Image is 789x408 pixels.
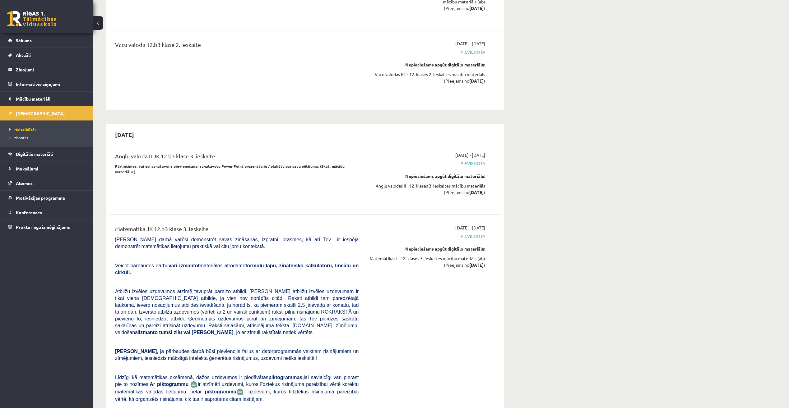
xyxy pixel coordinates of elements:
[368,246,485,252] div: Nepieciešams apgūt digitālo materiālu:
[169,263,200,268] b: vari izmantot
[8,48,86,62] a: Aktuāli
[139,330,158,335] b: izmanto
[115,237,359,249] span: [PERSON_NAME] darbā varēsi demonstrēt savas zināšanas, izpratni, prasmes, kā arī Tev ir iespēja d...
[16,38,32,43] span: Sākums
[16,62,86,77] legend: Ziņojumi
[368,183,485,196] div: Angļu valodas II - 12. klases 3. ieskaites mācību materiāls (Pieejams no )
[16,195,65,201] span: Motivācijas programma
[115,349,359,361] span: , ja pārbaudes darbā būsi pievienojis failus ar datorprogrammās veiktiem risinājumiem un zīmējumi...
[8,205,86,220] a: Konferences
[368,61,485,68] div: Nepieciešams apgūt digitālo materiālu:
[236,388,244,396] img: wKvN42sLe3LLwAAAABJRU5ErkJggg==
[8,191,86,205] a: Motivācijas programma
[197,389,236,394] b: ar piktogrammu
[8,161,86,176] a: Maksājumi
[368,255,485,268] div: Matemātikas I - 12. klases 3. ieskaites mācību materiāls (ab) (Pieejams no )
[115,375,359,387] span: Līdzīgi kā matemātikas eksāmenā, dažos uzdevumos ir piedāvātas lai savlaicīgi vari pierast pie to...
[368,160,485,167] span: Pievienota
[8,106,86,120] a: [DEMOGRAPHIC_DATA]
[115,263,359,275] span: Veicot pārbaudes darbu materiālos atrodamo
[455,152,485,158] span: [DATE] - [DATE]
[368,173,485,179] div: Nepieciešams apgūt digitālo materiālu:
[115,289,359,335] span: Atbilžu izvēles uzdevumos atzīmē tavuprāt pareizo atbildi. [PERSON_NAME] atbilžu izvēles uzdevuma...
[8,33,86,48] a: Sākums
[9,135,28,140] span: Izlabotās
[469,78,484,84] strong: [DATE]
[115,164,345,174] strong: Pārliecinies, vai esi sagatavojis pievienošanai sagatavotu Power Point prezentāciju / plakātu par...
[115,40,359,52] div: Vācu valoda 12.b3 klase 2. ieskaite
[8,176,86,190] a: Atzīmes
[455,40,485,47] span: [DATE] - [DATE]
[115,382,359,394] span: ir atzīmēti uzdevumi, kuros līdztekus risinājuma pareizībai vērtē korektu matemātikas valodas lie...
[115,349,157,354] span: [PERSON_NAME]
[16,180,33,186] span: Atzīmes
[469,189,484,195] strong: [DATE]
[150,382,188,387] b: Ar piktogrammu
[16,111,65,116] span: [DEMOGRAPHIC_DATA]
[8,77,86,91] a: Informatīvie ziņojumi
[368,233,485,239] span: Pievienota
[8,220,86,234] a: Proktoringa izmēģinājums
[16,52,31,58] span: Aktuāli
[16,224,70,230] span: Proktoringa izmēģinājums
[268,375,304,380] b: piktogrammas,
[159,330,233,335] b: tumši zilu vai [PERSON_NAME]
[16,210,42,215] span: Konferences
[115,152,359,163] div: Angļu valoda II JK 12.b3 klase 3. ieskaite
[8,92,86,106] a: Mācību materiāli
[16,151,53,157] span: Digitālie materiāli
[16,77,86,91] legend: Informatīvie ziņojumi
[109,127,140,142] h2: [DATE]
[115,263,359,275] b: formulu lapu, zinātnisko kalkulatoru, lineālu un cirkuli.
[368,71,485,84] div: Vācu valodas B1 - 12. klases 2. ieskaites mācību materiāls (Pieejams no )
[8,147,86,161] a: Digitālie materiāli
[190,381,198,388] img: JfuEzvunn4EvwAAAAASUVORK5CYII=
[7,11,57,26] a: Rīgas 1. Tālmācības vidusskola
[16,96,50,102] span: Mācību materiāli
[9,127,87,132] a: Neizpildītās
[9,135,87,140] a: Izlabotās
[115,224,359,236] div: Matemātika JK 12.b3 klase 3. ieskaite
[9,127,36,132] span: Neizpildītās
[368,49,485,55] span: Pievienota
[469,5,484,11] strong: [DATE]
[8,62,86,77] a: Ziņojumi
[455,224,485,231] span: [DATE] - [DATE]
[16,161,86,176] legend: Maksājumi
[469,262,484,268] strong: [DATE]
